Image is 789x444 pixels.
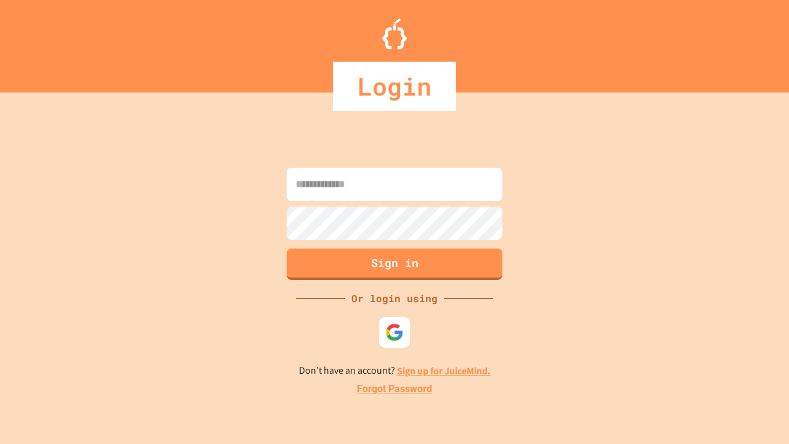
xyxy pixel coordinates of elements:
[397,364,491,377] a: Sign up for JuiceMind.
[357,382,432,397] a: Forgot Password
[333,62,456,111] div: Login
[299,363,491,379] p: Don't have an account?
[385,323,404,342] img: google-icon.svg
[737,395,777,432] iframe: chat widget
[382,18,407,49] img: Logo.svg
[287,249,502,280] button: Sign in
[687,341,777,393] iframe: chat widget
[345,291,444,306] div: Or login using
